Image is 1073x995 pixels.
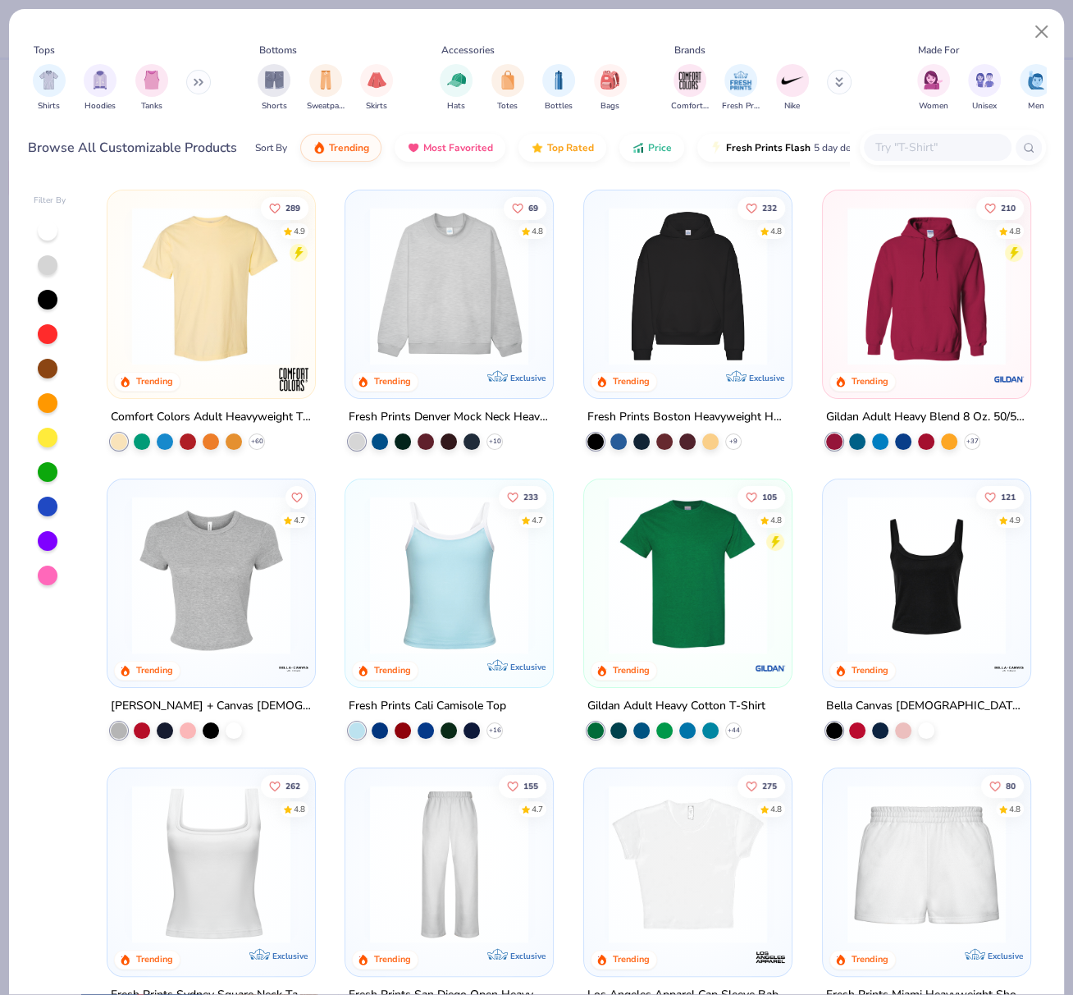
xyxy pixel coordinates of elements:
span: Women [919,100,948,112]
div: filter for Unisex [968,64,1001,112]
button: filter button [917,64,950,112]
div: 4.9 [294,225,305,237]
img: Totes Image [499,71,517,89]
img: Gildan logo [754,651,787,684]
div: Fresh Prints Denver Mock Neck Heavyweight Sweatshirt [349,407,550,428]
button: Like [261,774,308,797]
div: 4.8 [1009,803,1020,815]
span: Men [1028,100,1044,112]
button: filter button [360,64,393,112]
div: filter for Men [1020,64,1052,112]
button: filter button [776,64,809,112]
span: Fresh Prints Flash [726,141,810,154]
div: filter for Shirts [33,64,66,112]
span: Sweatpants [307,100,345,112]
div: Gildan Adult Heavy Cotton T-Shirt [587,695,765,716]
span: 5 day delivery [814,139,874,158]
img: Fresh Prints Image [728,68,753,93]
button: filter button [968,64,1001,112]
span: Most Favorited [423,141,493,154]
img: b0603986-75a5-419a-97bc-283c66fe3a23 [600,784,775,942]
input: Try "T-Shirt" [874,138,1000,157]
span: Bags [600,100,619,112]
button: filter button [671,64,709,112]
button: filter button [722,64,760,112]
img: Bags Image [600,71,619,89]
button: filter button [258,64,290,112]
span: + 16 [489,725,501,735]
span: 233 [524,493,539,501]
div: 4.8 [294,803,305,815]
div: 4.7 [294,514,305,526]
img: Sweatpants Image [317,71,335,89]
button: Like [737,196,785,219]
img: flash.gif [710,141,723,154]
img: 8af284bf-0d00-45ea-9003-ce4b9a3194ad [839,496,1014,654]
button: filter button [33,64,66,112]
span: + 10 [489,437,501,447]
img: af8dff09-eddf-408b-b5dc-51145765dcf2 [839,784,1014,942]
span: Exclusive [510,373,546,383]
button: filter button [542,64,575,112]
img: df5250ff-6f61-4206-a12c-24931b20f13c [362,784,536,942]
div: filter for Bottles [542,64,575,112]
button: Like [261,196,308,219]
img: a25d9891-da96-49f3-a35e-76288174bf3a [362,496,536,654]
img: Skirts Image [368,71,386,89]
div: Comfort Colors Adult Heavyweight T-Shirt [111,407,312,428]
div: filter for Hoodies [84,64,116,112]
div: Fresh Prints Cali Camisole Top [349,695,506,716]
div: 4.8 [770,803,782,815]
img: Bella + Canvas logo [276,651,309,684]
img: Shirts Image [39,71,58,89]
img: Nike Image [780,68,805,93]
div: Bella Canvas [DEMOGRAPHIC_DATA]' Micro Ribbed Scoop Tank [826,695,1027,716]
div: 4.8 [770,514,782,526]
button: Fresh Prints Flash5 day delivery [697,134,887,162]
span: Totes [497,100,518,112]
button: filter button [135,64,168,112]
div: 4.9 [1009,514,1020,526]
img: TopRated.gif [531,141,544,154]
span: Unisex [972,100,997,112]
div: filter for Women [917,64,950,112]
button: Most Favorited [395,134,505,162]
button: Like [505,196,547,219]
div: Filter By [34,195,66,207]
img: trending.gif [313,141,326,154]
img: 01756b78-01f6-4cc6-8d8a-3c30c1a0c8ac [839,207,1014,365]
img: 91acfc32-fd48-4d6b-bdad-a4c1a30ac3fc [600,207,775,365]
div: filter for Hats [440,64,473,112]
div: Brands [674,43,705,57]
img: db319196-8705-402d-8b46-62aaa07ed94f [600,496,775,654]
div: 4.7 [532,514,544,526]
div: filter for Totes [491,64,524,112]
div: filter for Comfort Colors [671,64,709,112]
span: Exclusive [272,950,307,961]
span: + 44 [728,725,740,735]
img: f5d85501-0dbb-4ee4-b115-c08fa3845d83 [362,207,536,365]
div: 4.8 [532,225,544,237]
button: Like [500,774,547,797]
button: Price [619,134,684,162]
div: filter for Tanks [135,64,168,112]
button: Top Rated [518,134,606,162]
div: filter for Nike [776,64,809,112]
span: Bottles [545,100,573,112]
span: Fresh Prints [722,100,760,112]
div: Sort By [255,140,287,155]
span: 275 [762,782,777,790]
span: Shirts [38,100,60,112]
div: 4.8 [770,225,782,237]
span: Exclusive [510,661,546,672]
span: 69 [529,204,539,212]
div: 4.7 [532,803,544,815]
button: Like [500,485,547,508]
button: Close [1026,16,1057,48]
div: Browse All Customizable Products [28,138,237,158]
div: filter for Bags [594,64,627,112]
span: 121 [1001,493,1016,501]
span: + 60 [250,437,263,447]
img: Comfort Colors Image [678,68,702,93]
img: 63ed7c8a-03b3-4701-9f69-be4b1adc9c5f [298,784,473,942]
